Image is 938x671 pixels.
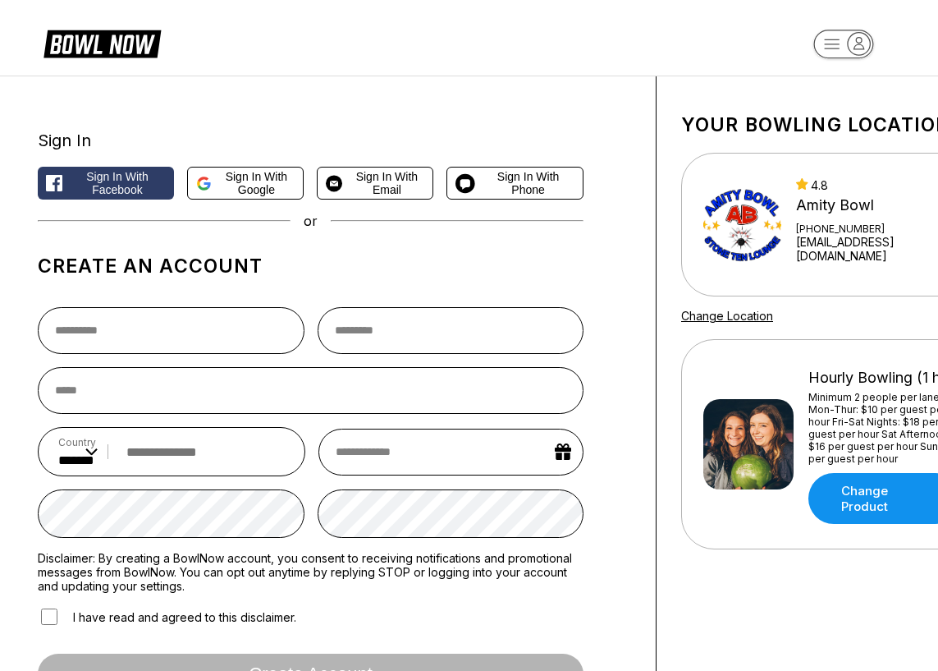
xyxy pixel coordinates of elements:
a: Change Location [681,309,773,323]
div: or [38,213,583,229]
button: Sign in with Facebook [38,167,174,200]
span: Sign in with Phone [482,170,574,196]
h1: Create an account [38,255,583,278]
span: Sign in with Email [349,170,424,196]
span: Sign in with Google [218,170,295,196]
span: Sign in with Facebook [69,170,166,196]
img: Amity Bowl [703,180,781,270]
button: Sign in with Email [317,167,433,200]
input: I have read and agreed to this disclaimer. [41,609,57,625]
label: I have read and agreed to this disclaimer. [38,606,296,627]
label: Country [58,436,98,448]
div: Sign In [38,131,583,150]
button: Sign in with Phone [446,167,583,200]
label: Disclaimer: By creating a BowlNow account, you consent to receiving notifications and promotional... [38,551,583,593]
img: Hourly Bowling (1 hr) [703,399,794,489]
button: Sign in with Google [187,167,304,200]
